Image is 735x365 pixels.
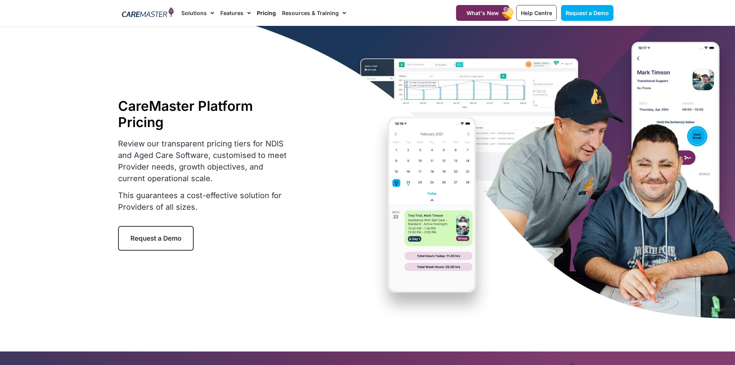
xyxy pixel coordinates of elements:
p: Review our transparent pricing tiers for NDIS and Aged Care Software, customised to meet Provider... [118,138,292,184]
a: What's New [456,5,509,21]
p: This guarantees a cost-effective solution for Providers of all sizes. [118,190,292,213]
h1: CareMaster Platform Pricing [118,98,292,130]
a: Help Centre [516,5,557,21]
a: Request a Demo [561,5,613,21]
span: Request a Demo [566,10,609,16]
a: Request a Demo [118,226,194,251]
img: CareMaster Logo [122,7,174,19]
span: Help Centre [521,10,552,16]
span: Request a Demo [130,234,181,242]
span: What's New [466,10,499,16]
